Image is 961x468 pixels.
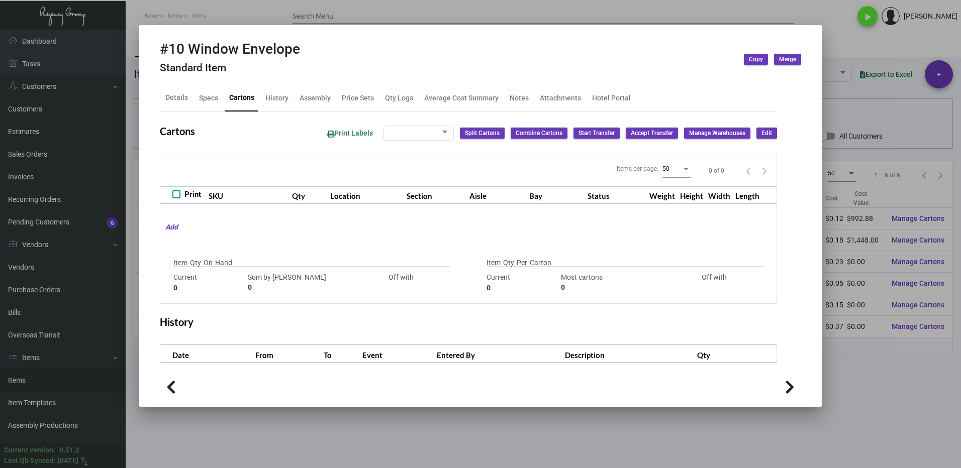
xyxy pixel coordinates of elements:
[265,92,289,103] div: History
[527,186,585,204] th: Bay
[184,188,201,200] span: Print
[173,258,187,268] p: Item
[617,164,658,173] div: Items per page:
[573,128,620,139] button: Start Transfer
[662,165,669,172] span: 50
[4,445,55,455] div: Current version:
[516,129,562,138] span: Combine Cartons
[467,186,527,204] th: Aisle
[319,124,381,143] button: Print Labels
[165,92,188,103] div: Details
[709,166,724,175] div: 0 of 0
[706,186,733,204] th: Width
[199,92,218,103] div: Specs
[460,128,505,139] button: Split Cartons
[253,345,321,363] th: From
[59,445,79,455] div: 0.51.2
[684,128,750,139] button: Manage Warehouses
[424,92,499,103] div: Average Cost Summary
[290,186,328,204] th: Qty
[366,272,436,293] div: Off with
[4,455,78,466] div: Last Qb Synced: [DATE]
[160,345,253,363] th: Date
[744,54,768,65] button: Copy
[173,272,243,293] div: Current
[585,186,647,204] th: Status
[300,92,331,103] div: Assembly
[647,186,678,204] th: Weight
[510,92,529,103] div: Notes
[206,186,290,204] th: SKU
[503,258,514,268] p: Qty
[160,222,178,232] mat-hint: Add
[756,163,773,179] button: Next page
[465,129,500,138] span: Split Cartons
[733,186,762,204] th: Length
[695,345,777,363] th: Qty
[631,129,673,138] span: Accept Transfer
[190,258,201,268] p: Qty
[321,345,360,363] th: To
[774,54,801,65] button: Merge
[204,258,213,268] p: On
[160,316,194,328] h2: History
[487,272,556,293] div: Current
[160,125,195,137] h2: Cartons
[511,128,567,139] button: Combine Cartons
[385,92,413,103] div: Qty Logs
[678,186,706,204] th: Height
[487,258,501,268] p: Item
[327,129,373,137] span: Print Labels
[592,92,631,103] div: Hotel Portal
[434,345,562,363] th: Entered By
[562,345,695,363] th: Description
[761,129,772,138] span: Edit
[342,92,374,103] div: Price Sets
[689,129,745,138] span: Manage Warehouses
[680,272,749,293] div: Off with
[215,258,232,268] p: Hand
[662,165,691,173] mat-select: Items per page:
[540,92,581,103] div: Attachments
[328,186,404,204] th: Location
[749,55,763,64] span: Copy
[229,92,254,103] div: Cartons
[779,55,796,64] span: Merge
[626,128,678,139] button: Accept Transfer
[756,128,777,139] button: Edit
[740,163,756,179] button: Previous page
[160,41,300,58] h2: #10 Window Envelope
[360,345,434,363] th: Event
[248,272,361,293] div: Sum by [PERSON_NAME]
[160,62,300,74] h4: Standard Item
[579,129,615,138] span: Start Transfer
[517,258,527,268] p: Per
[561,272,675,293] div: Most cartons
[404,186,467,204] th: Section
[530,258,551,268] p: Carton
